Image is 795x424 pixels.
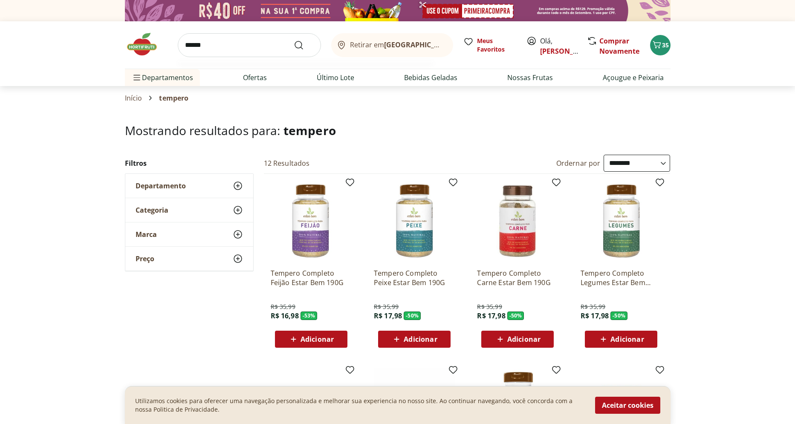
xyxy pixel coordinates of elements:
span: 35 [662,41,669,49]
span: Adicionar [610,336,644,343]
a: Tempero Completo Peixe Estar Bem 190G [374,268,455,287]
span: Retirar em [350,41,444,49]
img: Hortifruti [125,32,168,57]
a: Nossas Frutas [507,72,553,83]
a: Bebidas Geladas [404,72,457,83]
span: R$ 35,99 [581,303,605,311]
a: Último Lote [317,72,354,83]
img: Tempero Completo Carne Estar Bem 190G [477,181,558,262]
a: Comprar Novamente [599,36,639,56]
button: Adicionar [585,331,657,348]
span: - 50 % [507,312,524,320]
span: Meus Favoritos [477,37,516,54]
h2: 12 Resultados [264,159,310,168]
span: R$ 17,98 [374,311,402,320]
span: Adicionar [404,336,437,343]
button: Submit Search [294,40,314,50]
a: Tempero Completo Feijão Estar Bem 190G [271,268,352,287]
span: R$ 35,99 [374,303,399,311]
span: - 50 % [610,312,627,320]
label: Ordernar por [556,159,601,168]
span: Marca [136,230,157,239]
p: Utilizamos cookies para oferecer uma navegação personalizada e melhorar sua experiencia no nosso ... [135,397,585,414]
button: Carrinho [650,35,671,55]
button: Adicionar [275,331,347,348]
a: Açougue e Peixaria [603,72,664,83]
span: Adicionar [301,336,334,343]
span: R$ 16,98 [271,311,299,320]
span: Departamentos [132,67,193,88]
input: search [178,33,321,57]
b: [GEOGRAPHIC_DATA]/[GEOGRAPHIC_DATA] [384,40,528,49]
span: Adicionar [507,336,541,343]
a: [PERSON_NAME] [540,46,596,56]
a: Ofertas [243,72,267,83]
button: Retirar em[GEOGRAPHIC_DATA]/[GEOGRAPHIC_DATA] [331,33,453,57]
a: Tempero Completo Legumes Estar Bem 190G [581,268,662,287]
button: Aceitar cookies [595,397,660,414]
span: Categoria [136,206,168,214]
a: Tempero Completo Carne Estar Bem 190G [477,268,558,287]
button: Categoria [125,198,253,222]
span: - 53 % [301,312,318,320]
span: Departamento [136,182,186,190]
a: Início [125,94,142,102]
span: - 50 % [404,312,421,320]
span: R$ 35,99 [271,303,295,311]
a: Meus Favoritos [463,37,516,54]
img: Tempero Completo Peixe Estar Bem 190G [374,181,455,262]
button: Departamento [125,174,253,198]
h2: Filtros [125,155,254,172]
h1: Mostrando resultados para: [125,124,671,137]
span: Preço [136,254,154,263]
button: Preço [125,247,253,271]
span: tempero [159,94,188,102]
span: R$ 17,98 [581,311,609,320]
button: Adicionar [378,331,451,348]
span: tempero [283,122,336,138]
span: Olá, [540,36,578,56]
button: Adicionar [481,331,554,348]
button: Marca [125,222,253,246]
img: Tempero Completo Legumes Estar Bem 190G [581,181,662,262]
img: Tempero Completo Feijão Estar Bem 190G [271,181,352,262]
span: R$ 35,99 [477,303,502,311]
button: Menu [132,67,142,88]
span: R$ 17,98 [477,311,505,320]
